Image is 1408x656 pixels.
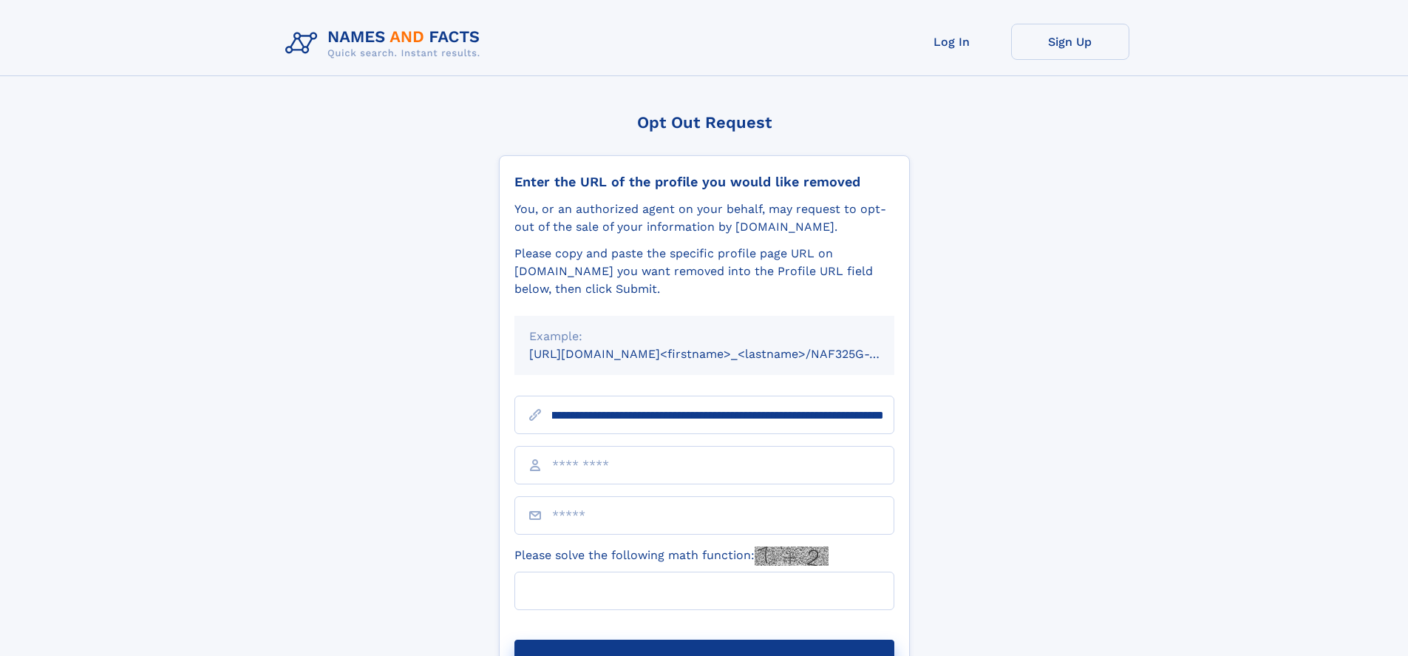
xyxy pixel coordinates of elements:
[514,174,894,190] div: Enter the URL of the profile you would like removed
[514,245,894,298] div: Please copy and paste the specific profile page URL on [DOMAIN_NAME] you want removed into the Pr...
[893,24,1011,60] a: Log In
[499,113,910,132] div: Opt Out Request
[514,200,894,236] div: You, or an authorized agent on your behalf, may request to opt-out of the sale of your informatio...
[529,328,880,345] div: Example:
[1011,24,1129,60] a: Sign Up
[279,24,492,64] img: Logo Names and Facts
[529,347,922,361] small: [URL][DOMAIN_NAME]<firstname>_<lastname>/NAF325G-xxxxxxxx
[514,547,829,566] label: Please solve the following math function:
